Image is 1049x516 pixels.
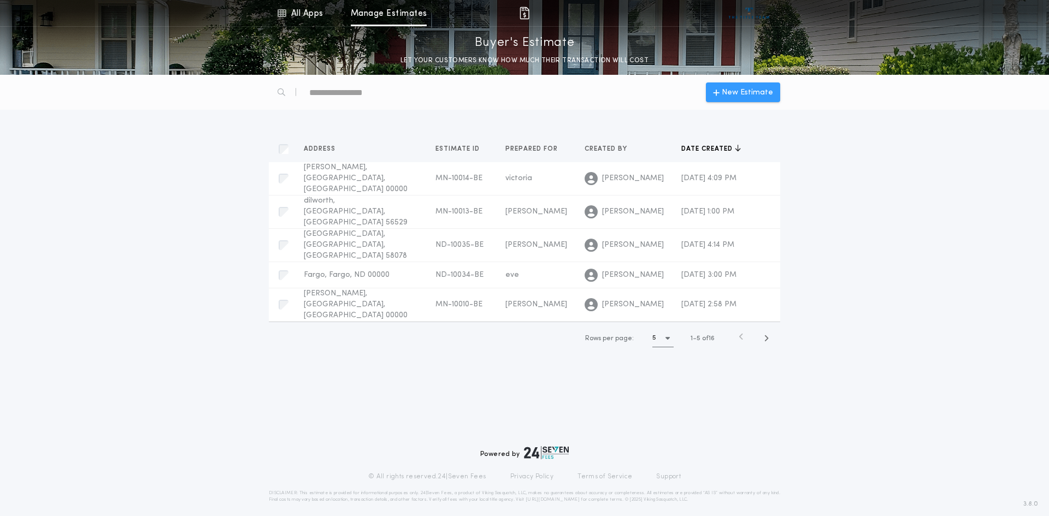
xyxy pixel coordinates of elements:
[475,34,575,52] p: Buyer's Estimate
[681,300,736,309] span: [DATE] 2:58 PM
[602,240,664,251] span: [PERSON_NAME]
[577,472,632,481] a: Terms of Service
[505,271,519,279] span: eve
[524,446,569,459] img: logo
[681,241,734,249] span: [DATE] 4:14 PM
[510,472,554,481] a: Privacy Policy
[652,330,674,347] button: 5
[304,289,408,319] span: [PERSON_NAME], [GEOGRAPHIC_DATA], [GEOGRAPHIC_DATA] 00000
[681,174,736,182] span: [DATE] 4:09 PM
[1023,499,1038,509] span: 3.8.0
[505,207,567,216] span: [PERSON_NAME]
[702,334,715,343] span: of 16
[435,207,482,216] span: MN-10013-BE
[585,335,634,342] span: Rows per page:
[526,497,580,502] a: [URL][DOMAIN_NAME]
[585,145,629,153] span: Created by
[518,7,531,20] img: img
[304,230,407,260] span: [GEOGRAPHIC_DATA], [GEOGRAPHIC_DATA], [GEOGRAPHIC_DATA] 58078
[602,270,664,281] span: [PERSON_NAME]
[729,8,770,19] img: vs-icon
[681,144,741,155] button: Date created
[435,144,488,155] button: Estimate ID
[505,145,560,153] span: Prepared for
[722,87,773,98] span: New Estimate
[602,299,664,310] span: [PERSON_NAME]
[505,241,567,249] span: [PERSON_NAME]
[706,82,780,102] button: New Estimate
[697,335,700,342] span: 5
[652,333,656,343] h1: 5
[435,300,482,309] span: MN-10010-BE
[585,144,635,155] button: Created by
[304,145,338,153] span: Address
[505,174,532,182] span: victoria
[656,472,681,481] a: Support
[505,300,567,309] span: [PERSON_NAME]
[435,271,484,279] span: ND-10034-BE
[681,207,734,216] span: [DATE] 1:00 PM
[681,271,736,279] span: [DATE] 3:00 PM
[304,144,344,155] button: Address
[691,335,693,342] span: 1
[681,145,735,153] span: Date created
[435,174,482,182] span: MN-10014-BE
[435,241,484,249] span: ND-10035-BE
[269,490,780,503] p: DISCLAIMER: This estimate is provided for informational purposes only. 24|Seven Fees, a product o...
[602,173,664,184] span: [PERSON_NAME]
[368,472,486,481] p: © All rights reserved. 24|Seven Fees
[602,206,664,217] span: [PERSON_NAME]
[304,163,408,193] span: [PERSON_NAME], [GEOGRAPHIC_DATA], [GEOGRAPHIC_DATA] 00000
[480,446,569,459] div: Powered by
[390,55,659,66] p: LET YOUR CUSTOMERS KNOW HOW MUCH THEIR TRANSACTION WILL COST
[435,145,482,153] span: Estimate ID
[304,271,390,279] span: Fargo, Fargo, ND 00000
[304,197,408,227] span: dilworth, [GEOGRAPHIC_DATA], [GEOGRAPHIC_DATA] 56529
